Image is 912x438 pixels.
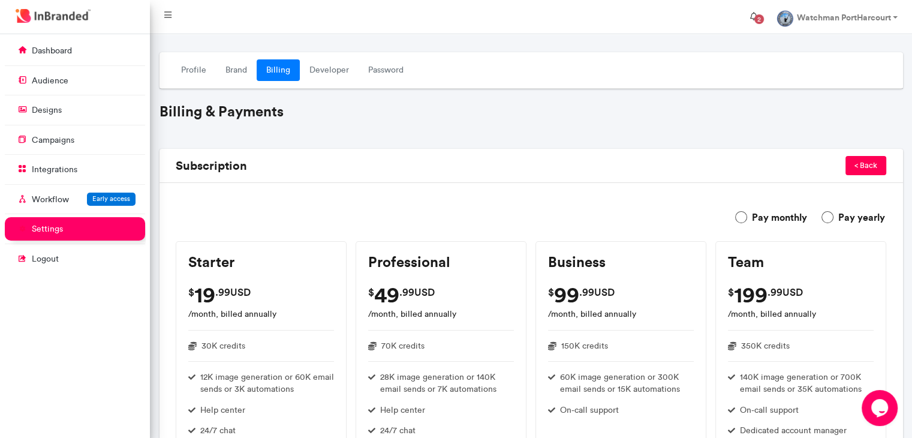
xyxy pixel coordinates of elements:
h3: 19 [194,281,215,308]
a: audience [5,69,145,92]
h3: 199 [734,281,767,308]
span: Dedicated account manager [740,425,847,437]
h3: 99 [554,281,579,308]
p: Workflow [32,194,69,206]
p: logout [32,253,59,265]
h5: Subscription [171,158,411,173]
h4: Business [548,254,694,271]
h4: Team [728,254,874,271]
span: $ [548,281,554,304]
a: Watchman PortHarcourt [766,5,907,29]
strong: Watchman PortHarcourt [796,12,890,23]
span: 12K image generation or 60K email sends or 3K automations [200,371,334,395]
a: designs [5,98,145,121]
span: 60K image generation or 300K email sends or 15K automations [560,371,694,395]
p: /month, billed annually [188,308,334,320]
img: InBranded Logo [13,6,94,26]
a: Developer [300,59,359,81]
a: Brand [216,59,257,81]
p: dashboard [32,45,72,57]
button: 2 [740,5,766,29]
span: .99USD [399,281,435,304]
span: .99USD [767,281,803,304]
span: Help center [380,404,425,416]
a: dashboard [5,39,145,62]
span: 24/7 chat [380,425,416,437]
p: designs [32,104,62,116]
span: $ [728,281,734,304]
p: settings [32,223,63,235]
p: /month, billed annually [368,308,514,320]
p: campaigns [32,134,74,146]
p: /month, billed annually [548,308,694,320]
span: .99USD [215,281,251,304]
a: WorkflowEarly access [5,188,145,211]
p: /month, billed annually [728,308,874,320]
label: Pay yearly [821,210,885,224]
span: 2 [754,14,764,24]
span: Help center [200,404,245,416]
span: 30K credits [201,340,245,352]
span: .99USD [579,281,615,304]
span: On-call support [560,404,619,416]
a: Billing [257,59,300,81]
p: integrations [32,164,77,176]
span: 24/7 chat [200,425,236,437]
a: campaigns [5,128,145,151]
a: settings [5,217,145,240]
iframe: chat widget [862,390,900,426]
p: audience [32,75,68,87]
span: 70K credits [381,340,425,352]
a: Profile [171,59,216,81]
span: 140K image generation or 700K email sends or 35K automations [740,371,874,395]
h4: Billing & Payments [159,103,903,121]
a: Password [359,59,413,81]
span: Early access [92,194,130,203]
img: profile dp [776,10,794,28]
span: 150K credits [561,340,608,352]
h4: Starter [188,254,334,271]
h4: Professional [368,254,514,271]
span: 350K credits [741,340,790,352]
a: integrations [5,158,145,181]
label: Pay monthly [735,210,807,224]
button: < Back [845,156,886,175]
span: 28K image generation or 140K email sends or 7K automations [380,371,514,395]
span: On-call support [740,404,799,416]
span: $ [188,281,194,304]
h3: 49 [374,281,399,308]
span: $ [368,281,374,304]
